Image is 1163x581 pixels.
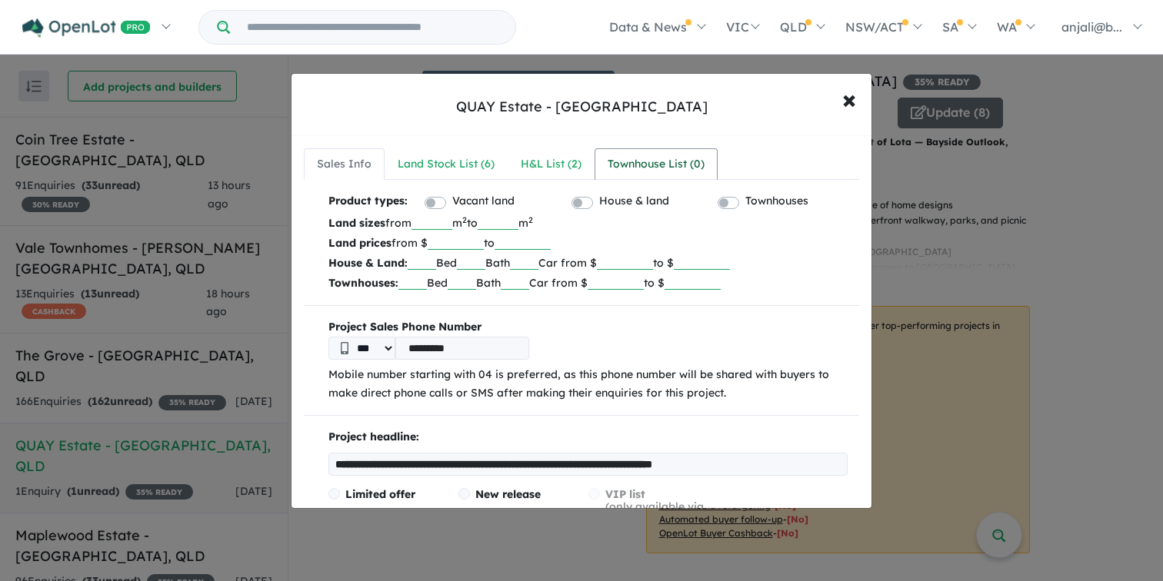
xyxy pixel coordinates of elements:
div: H&L List ( 2 ) [521,155,581,174]
img: Openlot PRO Logo White [22,18,151,38]
span: New release [475,487,541,501]
b: Land sizes [328,216,385,230]
b: Project Sales Phone Number [328,318,848,337]
img: Phone icon [341,342,348,354]
label: House & land [599,192,669,211]
label: Vacant land [452,192,515,211]
p: Bed Bath Car from $ to $ [328,273,848,293]
b: Townhouses: [328,276,398,290]
div: Townhouse List ( 0 ) [608,155,705,174]
span: Limited offer [345,487,415,501]
sup: 2 [528,214,533,225]
b: Product types: [328,192,408,213]
p: from m to m [328,213,848,233]
div: QUAY Estate - [GEOGRAPHIC_DATA] [456,97,708,117]
b: House & Land: [328,256,408,270]
span: × [842,82,856,115]
b: Land prices [328,236,392,250]
div: Sales Info [317,155,372,174]
p: Project headline: [328,428,848,447]
label: Townhouses [745,192,808,211]
p: from $ to [328,233,848,253]
p: Bed Bath Car from $ to $ [328,253,848,273]
p: Mobile number starting with 04 is preferred, as this phone number will be shared with buyers to m... [328,366,848,403]
span: anjali@b... [1061,19,1122,35]
sup: 2 [462,214,467,225]
div: Land Stock List ( 6 ) [398,155,495,174]
input: Try estate name, suburb, builder or developer [233,11,512,44]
